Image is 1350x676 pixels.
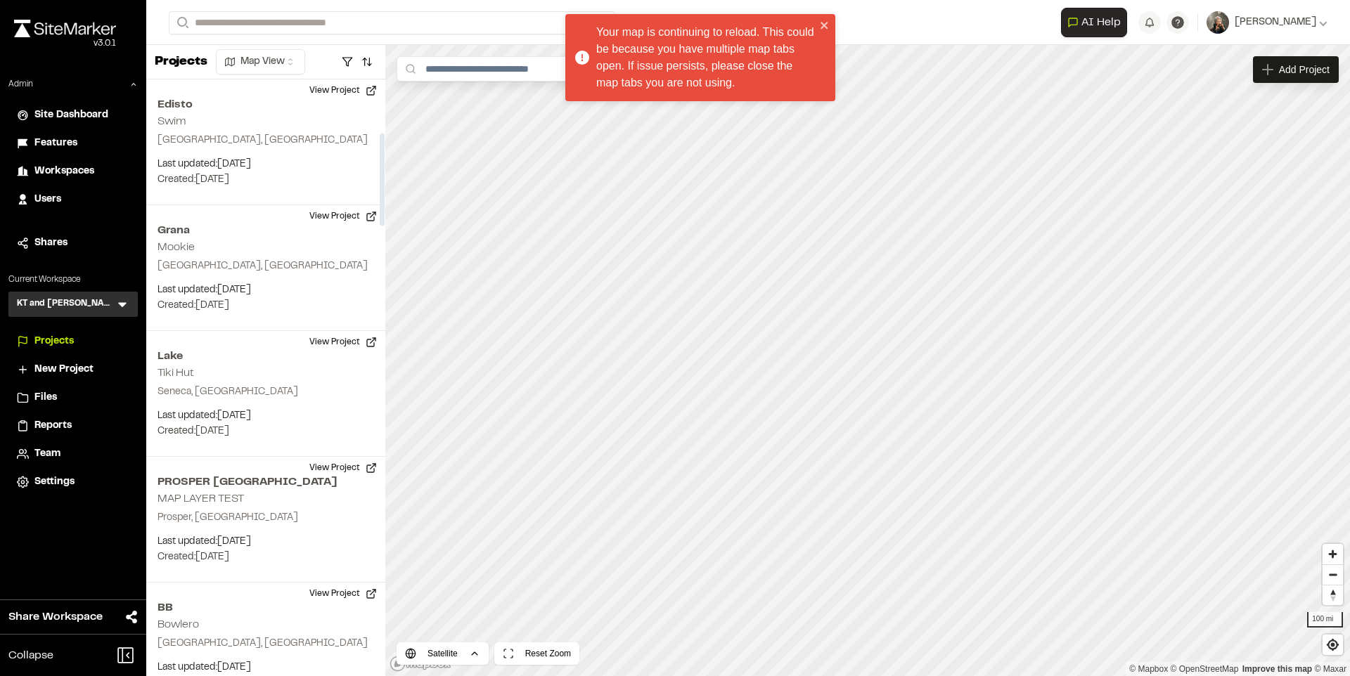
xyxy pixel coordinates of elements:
button: Reset bearing to north [1323,585,1343,605]
a: Projects [17,334,129,349]
h2: Mookie [157,242,195,252]
h2: Edisto [157,96,374,113]
p: [GEOGRAPHIC_DATA], [GEOGRAPHIC_DATA] [157,259,374,274]
span: New Project [34,362,94,377]
p: Projects [155,53,207,72]
button: Satellite [397,642,489,665]
span: Users [34,192,61,207]
h2: PROSPER [GEOGRAPHIC_DATA] [157,474,374,490]
p: Last updated: [DATE] [157,660,374,675]
a: Reports [17,418,129,434]
a: OpenStreetMap [1171,664,1239,674]
span: Shares [34,235,67,251]
h2: Swim [157,117,186,126]
button: Zoom out [1323,564,1343,585]
span: Features [34,136,77,151]
p: Last updated: [DATE] [157,408,374,424]
span: Reports [34,418,72,434]
a: Team [17,446,129,462]
p: Created: [DATE] [157,550,374,565]
span: Share Workspace [8,609,103,625]
h2: Tiki Hut [157,368,194,378]
a: Users [17,192,129,207]
div: 100 mi [1307,612,1343,628]
span: Reset bearing to north [1323,585,1343,605]
p: Last updated: [DATE] [157,534,374,550]
span: Add Project [1279,63,1330,77]
img: rebrand.png [14,20,116,37]
a: Site Dashboard [17,108,129,123]
p: Admin [8,78,33,91]
p: [GEOGRAPHIC_DATA], [GEOGRAPHIC_DATA] [157,636,374,651]
button: View Project [301,331,385,353]
a: Files [17,390,129,405]
p: Last updated: [DATE] [157,282,374,298]
button: close [820,20,830,31]
canvas: Map [385,45,1350,676]
span: AI Help [1081,14,1121,31]
h2: Bowlero [157,620,199,630]
a: Workspaces [17,164,129,179]
button: View Project [301,205,385,228]
span: Collapse [8,647,53,664]
p: Current Workspace [8,273,138,286]
div: Your map is continuing to reload. This could be because you have multiple map tabs open. If issue... [596,24,816,91]
div: Oh geez...please don't... [14,37,116,50]
button: Zoom in [1323,544,1343,564]
h2: Lake [157,348,374,365]
p: Created: [DATE] [157,298,374,313]
button: [PERSON_NAME] [1207,11,1327,34]
button: View Project [301,583,385,605]
span: Projects [34,334,74,349]
span: Team [34,446,60,462]
a: Maxar [1314,664,1346,674]
a: Features [17,136,129,151]
p: [GEOGRAPHIC_DATA], [GEOGRAPHIC_DATA] [157,133,374,148]
h2: BB [157,599,374,616]
p: Prosper, [GEOGRAPHIC_DATA] [157,510,374,526]
p: Created: [DATE] [157,172,374,188]
p: Created: [DATE] [157,424,374,439]
a: New Project [17,362,129,377]
a: Shares [17,235,129,251]
p: Last updated: [DATE] [157,157,374,172]
img: User [1207,11,1229,34]
h2: Grana [157,222,374,239]
div: Open AI Assistant [1061,8,1133,37]
button: View Project [301,457,385,479]
a: Map feedback [1242,664,1312,674]
p: Seneca, [GEOGRAPHIC_DATA] [157,384,374,400]
a: Settings [17,474,129,490]
span: Files [34,390,57,405]
a: Mapbox [1129,664,1168,674]
button: View Project [301,79,385,102]
button: Search [169,11,194,34]
a: Mapbox logo [390,656,451,672]
span: [PERSON_NAME] [1235,15,1316,30]
h2: MAP LAYER TEST [157,494,244,504]
span: Site Dashboard [34,108,108,123]
button: Open AI Assistant [1061,8,1127,37]
h3: KT and [PERSON_NAME] [17,297,115,311]
span: Workspaces [34,164,94,179]
button: Reset Zoom [494,642,579,665]
button: Find my location [1323,635,1343,655]
span: Settings [34,474,75,490]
